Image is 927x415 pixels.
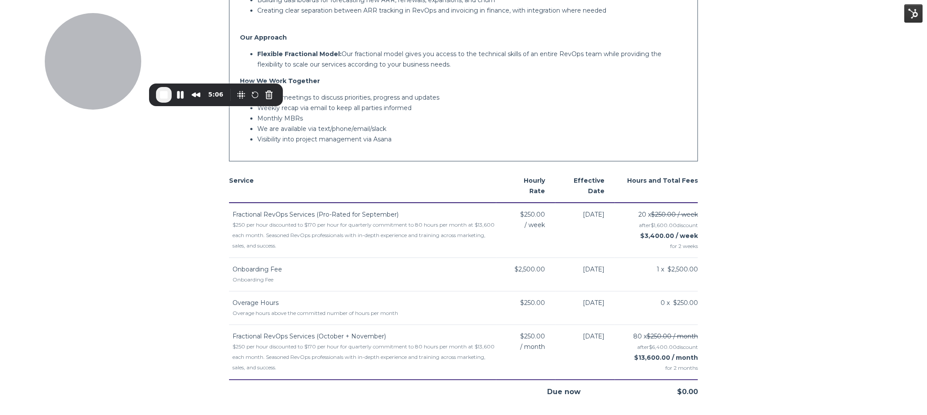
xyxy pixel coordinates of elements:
p: Monthly MBRs [257,113,687,124]
span: after discount [637,344,698,350]
span: Fractional RevOps Services (October + November) [233,332,386,340]
span: after discount [639,222,698,228]
th: Hours and Total Fees [615,169,698,203]
p: We are available via text/phone/email/slack [257,124,687,134]
strong: $13,600.00 / month [634,354,698,361]
span: $6,400.00 [649,344,677,350]
td: [DATE] [555,258,615,291]
span: Onboarding Fee [233,265,282,273]
span: 20 x [638,209,698,220]
td: [DATE] [555,291,615,325]
p: Our fractional model gives you access to the technical skills of an entire RevOps team while prov... [257,49,687,70]
div: Due now [464,380,581,397]
span: / week [525,220,545,230]
p: Creating clear separation between ARR tracking in RevOps and invoicing in finance, with integrati... [257,5,687,16]
span: $2,500.00 [515,264,545,274]
span: Fractional RevOps Services (Pro-Rated for September) [233,211,399,218]
span: 80 x [633,331,698,341]
strong: Our Approach [240,33,287,41]
div: $0.00 [581,380,698,397]
p: Visibility into project management via Asana [257,134,687,144]
span: $250.00 [520,209,545,220]
s: $250.00 / week [651,211,698,218]
div: Onboarding Fee [233,274,496,285]
span: $250.00 [520,298,545,308]
strong: How We Work Together [240,77,320,85]
span: $250.00 [520,331,545,341]
span: 1 x $2,500.00 [657,264,698,274]
span: for 2 months [615,363,698,373]
span: for 2 weeks [615,241,698,251]
span: $1,600.00 [651,222,677,228]
p: Weekly recap via email to keep all parties informed [257,103,687,113]
strong: $3,400.00 / week [640,232,698,240]
span: Overage Hours [233,299,279,307]
p: Weekly meetings to discuss priorities, progress and updates [257,92,687,103]
td: [DATE] [555,203,615,258]
td: [DATE] [555,325,615,380]
div: Overage hours above the committed number of hours per month [233,308,496,318]
strong: Flexible Fractional Model: [257,50,342,58]
th: Hourly Rate [496,169,555,203]
span: / month [520,341,545,352]
th: Effective Date [555,169,615,203]
div: $250 per hour discounted to $170 per hour for quarterly commitment to 80 hours per month at $13,6... [233,220,496,251]
img: HubSpot Tools Menu Toggle [904,4,923,23]
s: $250.00 / month [647,332,698,340]
div: $250 per hour discounted to $170 per hour for quarterly commitment to 80 hours per month at $13,6... [233,341,496,373]
th: Service [229,169,496,203]
span: 0 x $250.00 [661,298,698,308]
